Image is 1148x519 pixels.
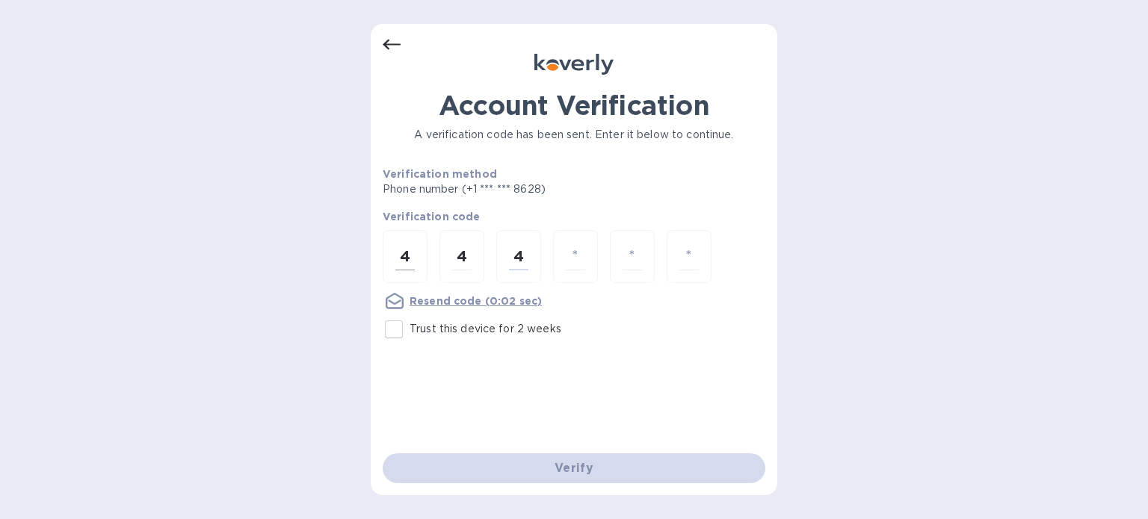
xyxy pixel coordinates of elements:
p: A verification code has been sent. Enter it below to continue. [383,127,765,143]
h1: Account Verification [383,90,765,121]
b: Verification method [383,168,497,180]
u: Resend code (0:02 sec) [410,295,542,307]
p: Verification code [383,209,765,224]
p: Trust this device for 2 weeks [410,321,561,337]
p: Phone number (+1 *** *** 8628) [383,181,660,197]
